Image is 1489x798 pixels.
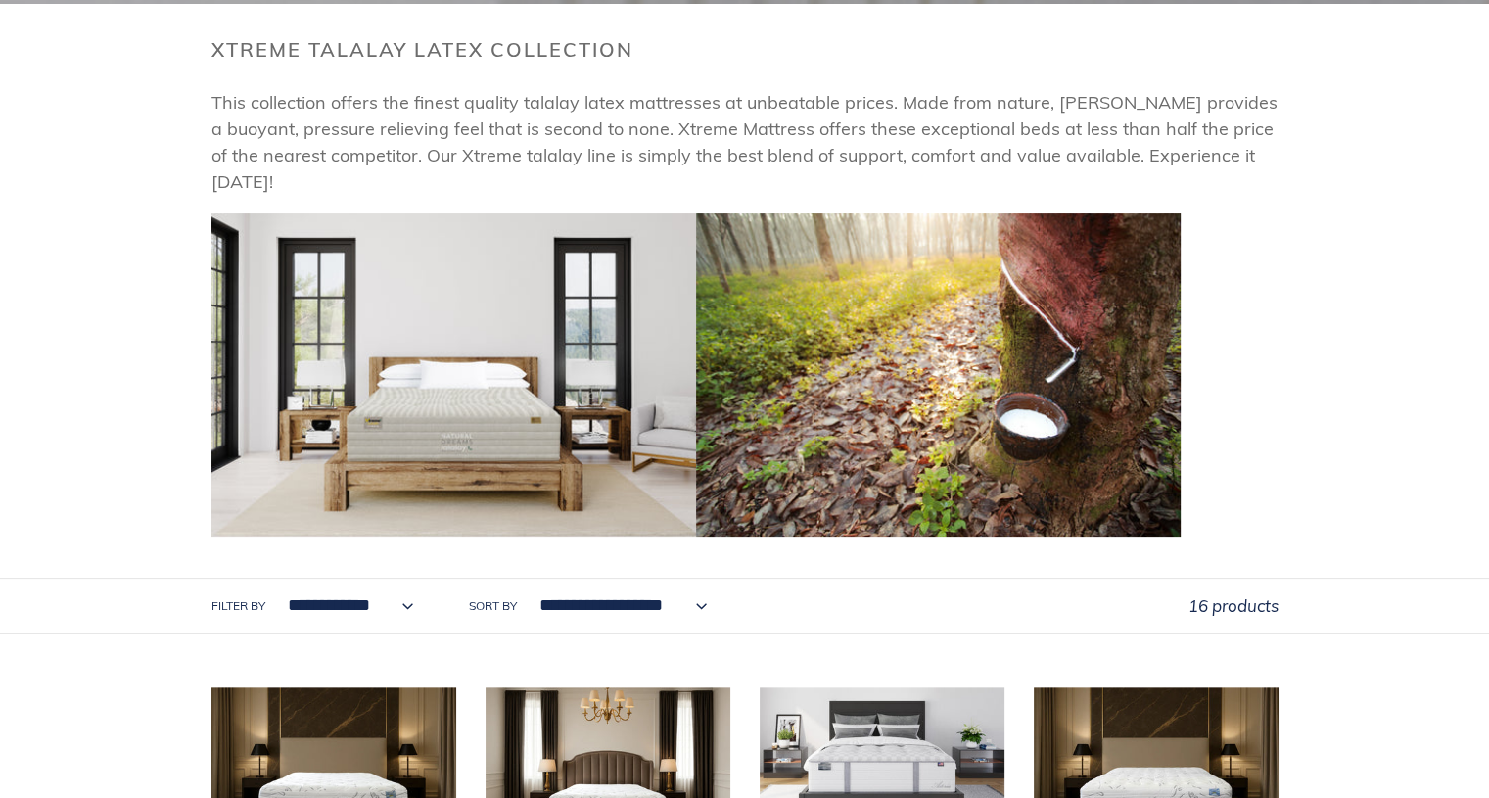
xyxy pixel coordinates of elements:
h2: Xtreme Talalay Latex Collection [211,38,1279,62]
label: Filter by [211,597,265,615]
p: This collection offers the finest quality talalay latex mattresses at unbeatable prices. Made fro... [211,89,1279,195]
span: 16 products [1188,595,1279,616]
label: Sort by [469,597,517,615]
